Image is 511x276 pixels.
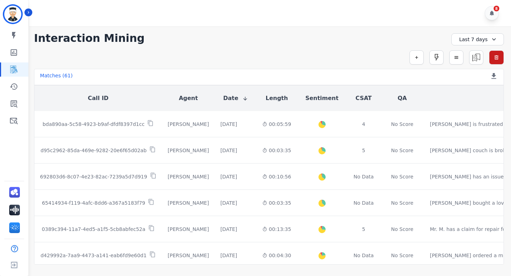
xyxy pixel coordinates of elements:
[391,252,413,259] div: No Score
[262,121,291,128] div: 00:05:59
[391,199,413,206] div: No Score
[220,121,237,128] div: [DATE]
[88,94,109,103] button: Call ID
[353,121,375,128] div: 4
[353,252,375,259] div: No Data
[305,94,338,103] button: Sentiment
[353,173,375,180] div: No Data
[397,94,407,103] button: QA
[223,94,248,103] button: Date
[34,32,145,45] h1: Interaction Mining
[262,252,291,259] div: 00:04:30
[353,147,375,154] div: 5
[168,147,209,154] div: [PERSON_NAME]
[220,252,237,259] div: [DATE]
[356,94,372,103] button: CSAT
[220,173,237,180] div: [DATE]
[40,147,147,154] p: d95c2962-85da-469e-9282-20e6f65d02ab
[262,147,291,154] div: 00:03:35
[391,147,413,154] div: No Score
[168,173,209,180] div: [PERSON_NAME]
[220,199,237,206] div: [DATE]
[43,121,144,128] p: bda890aa-5c58-4923-b9af-dfdf8397d1cc
[179,94,198,103] button: Agent
[40,252,147,259] p: d429992a-7aa9-4473-a141-eab6fd9e60d1
[451,33,504,45] div: Last 7 days
[494,6,499,11] div: 8
[391,226,413,233] div: No Score
[265,94,288,103] button: Length
[40,173,147,180] p: 692803d6-8c07-4e23-82ac-7239a5d7d919
[168,252,209,259] div: [PERSON_NAME]
[262,226,291,233] div: 00:13:35
[391,121,413,128] div: No Score
[168,226,209,233] div: [PERSON_NAME]
[353,226,375,233] div: 5
[262,173,291,180] div: 00:10:56
[220,226,237,233] div: [DATE]
[353,199,375,206] div: No Data
[220,147,237,154] div: [DATE]
[168,199,209,206] div: [PERSON_NAME]
[168,121,209,128] div: [PERSON_NAME]
[4,6,21,23] img: Bordered avatar
[40,72,73,82] div: Matches ( 61 )
[42,199,145,206] p: 65414934-f119-4afc-8dd6-a367a5183f79
[262,199,291,206] div: 00:03:35
[42,226,145,233] p: 0389c394-11a7-4ed5-a1f5-5cb8abfec52a
[391,173,413,180] div: No Score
